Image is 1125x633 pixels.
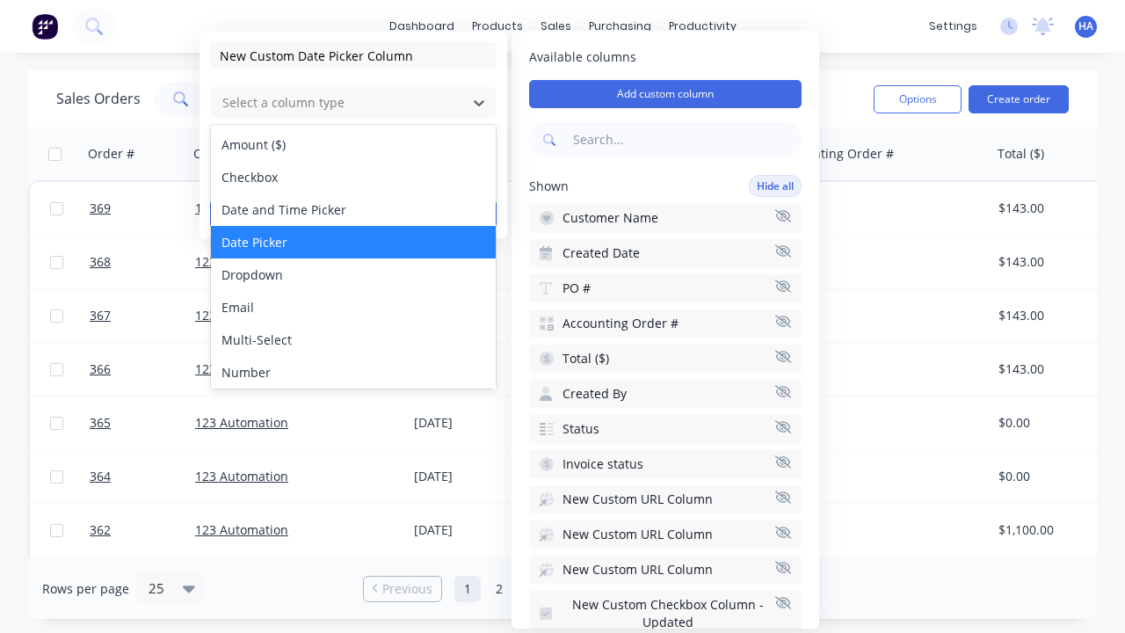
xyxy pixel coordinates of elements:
div: productivity [660,13,745,40]
span: Invoice status [562,455,643,473]
div: Multi-Select [211,324,496,356]
div: Total ($) [998,145,1044,163]
span: New Custom URL Column [562,526,713,543]
a: 362 [90,504,195,557]
button: Customer Name [529,204,802,232]
div: Amount ($) [211,128,496,161]
span: Created By [562,385,627,403]
a: 123 Automation [195,253,288,270]
a: 367 [90,289,195,342]
a: Page 2 [486,576,512,602]
span: 364 [90,468,111,485]
a: 364 [90,450,195,503]
a: 363 [90,557,195,610]
button: Status [529,415,802,443]
span: Accounting Order # [562,315,679,332]
a: 366 [90,343,195,396]
a: 369 [90,182,195,235]
input: Search... [570,122,802,157]
button: New Custom URL Column [529,485,802,513]
span: Status [562,420,599,438]
span: 367 [90,307,111,324]
span: 362 [90,521,111,539]
span: Previous [382,580,432,598]
div: sales [532,13,580,40]
a: 123 Automation [195,307,288,324]
div: $1,100.00 [998,521,1102,539]
a: 123 Automation [195,468,288,484]
div: Date and Time Picker [211,193,496,226]
a: 123 Automation [195,200,288,216]
button: Accounting Order # [529,309,802,338]
button: Create order [969,85,1069,113]
button: Invoice status [529,450,802,478]
div: purchasing [580,13,660,40]
div: $0.00 [998,468,1102,485]
button: Total ($) [529,345,802,373]
span: 365 [90,414,111,432]
div: Date Picker [211,226,496,258]
a: Page 1 is your current page [454,576,481,602]
a: 123 Automation [195,414,288,431]
span: Total ($) [562,350,609,367]
div: settings [920,13,986,40]
ul: Pagination [356,576,769,602]
div: Email [211,291,496,324]
input: Enter column name... [210,42,497,69]
button: Options [874,85,962,113]
span: 366 [90,360,111,378]
button: New Custom URL Column [529,556,802,584]
div: $143.00 [998,253,1102,271]
span: HA [1078,18,1093,34]
a: 123 Automation [195,360,288,377]
div: products [463,13,532,40]
div: $143.00 [998,200,1102,217]
button: Save [210,200,350,228]
button: PO # [529,274,802,302]
a: dashboard [381,13,463,40]
span: 369 [90,200,111,217]
button: Created By [529,380,802,408]
a: Previous page [364,580,441,598]
span: Customer Name [562,209,658,227]
span: Available columns [529,48,802,66]
div: [DATE] [414,521,545,539]
span: 368 [90,253,111,271]
div: $143.00 [998,360,1102,378]
h1: Sales Orders [56,91,141,107]
div: Number [211,356,496,389]
span: New Custom Checkbox Column - Updated [561,596,775,631]
a: 368 [90,236,195,288]
a: 365 [90,397,195,449]
div: $0.00 [998,414,1102,432]
button: Add custom column [529,80,802,108]
span: Shown [529,178,569,195]
span: PO # [562,280,591,297]
span: New Custom URL Column [562,561,713,578]
button: Created Date [529,239,802,267]
span: New Custom URL Column [562,491,713,508]
div: $143.00 [998,307,1102,324]
a: 123 Automation [195,521,288,538]
button: New Custom URL Column [529,520,802,549]
span: Rows per page [42,580,129,598]
div: Accounting Order # [778,145,894,163]
span: Created Date [562,244,640,262]
div: [DATE] [414,414,545,432]
div: [DATE] [414,468,545,485]
div: Customer Name [193,145,289,163]
button: Hide all [749,175,802,197]
div: Dropdown [211,258,496,291]
div: Checkbox [211,161,496,193]
img: Factory [32,13,58,40]
div: Order # [88,145,134,163]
